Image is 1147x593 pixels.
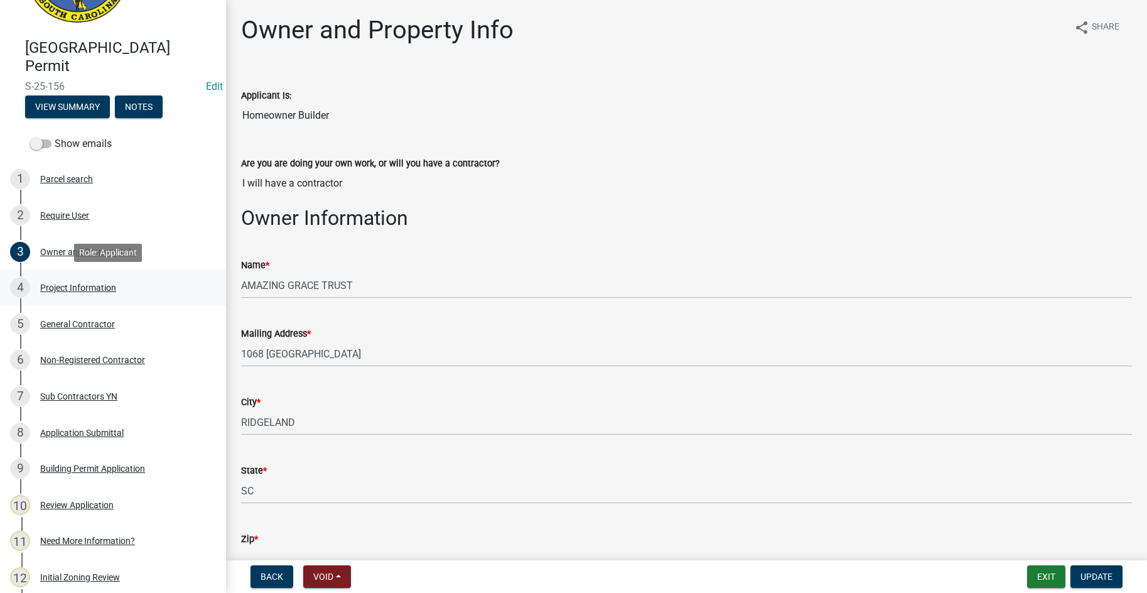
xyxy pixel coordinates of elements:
label: Show emails [30,136,112,151]
div: 5 [10,314,30,334]
label: Name [241,261,269,270]
div: Project Information [40,283,116,292]
i: share [1074,20,1089,35]
span: S-25-156 [25,80,201,92]
label: Zip [241,535,258,544]
div: Require User [40,211,89,220]
div: Building Permit Application [40,464,145,473]
label: Applicant Is: [241,92,291,101]
label: City [241,398,261,407]
div: 6 [10,350,30,370]
div: Initial Zoning Review [40,573,120,582]
button: View Summary [25,95,110,118]
wm-modal-confirm: Notes [115,102,163,112]
div: Review Application [40,501,114,509]
label: Are you are doing your own work, or will you have a contractor? [241,160,500,168]
label: State [241,467,267,476]
button: Exit [1027,565,1065,588]
div: Application Submittal [40,428,124,437]
span: Share [1092,20,1119,35]
span: Back [261,572,283,582]
div: 10 [10,495,30,515]
h2: Owner Information [241,206,1132,230]
button: Void [303,565,351,588]
button: Notes [115,95,163,118]
div: General Contractor [40,320,115,329]
div: 12 [10,567,30,587]
h1: Owner and Property Info [241,15,514,45]
div: 11 [10,531,30,551]
div: Non-Registered Contractor [40,356,145,364]
div: Need More Information? [40,536,135,545]
span: Void [313,572,333,582]
wm-modal-confirm: Edit Application Number [206,80,223,92]
span: Update [1080,572,1112,582]
div: Role: Applicant [74,244,142,262]
div: 4 [10,278,30,298]
button: Update [1070,565,1123,588]
div: 9 [10,459,30,479]
div: 3 [10,242,30,262]
div: Parcel search [40,175,93,183]
div: 7 [10,386,30,406]
div: Sub Contractors YN [40,392,117,401]
button: Back [250,565,293,588]
div: 1 [10,169,30,189]
div: 8 [10,423,30,443]
wm-modal-confirm: Summary [25,102,110,112]
h4: [GEOGRAPHIC_DATA] Permit [25,39,216,75]
button: shareShare [1064,15,1129,40]
div: 2 [10,205,30,226]
div: Owner and Property Info [40,248,136,256]
a: Edit [206,80,223,92]
label: Mailing Address [241,330,311,339]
